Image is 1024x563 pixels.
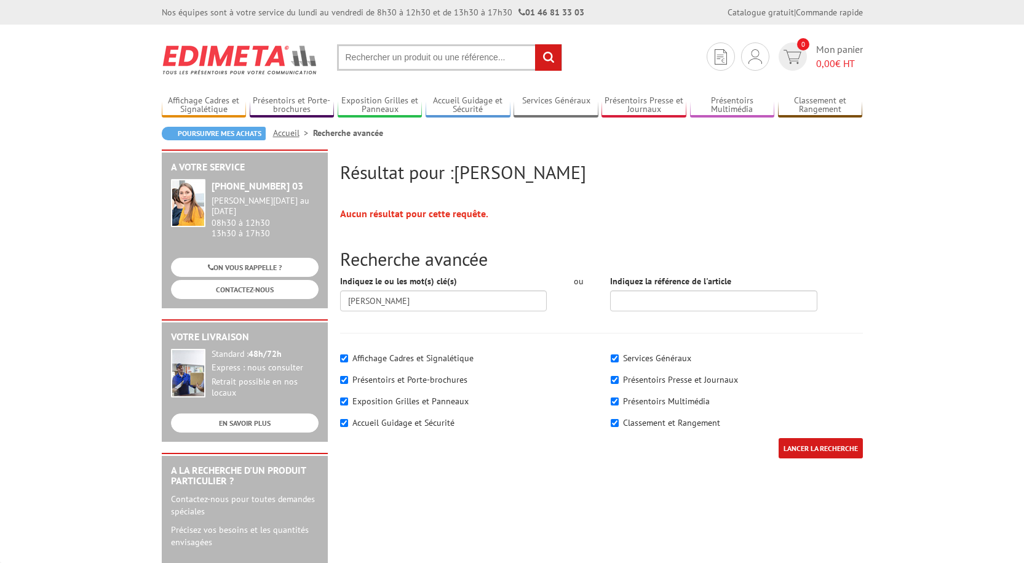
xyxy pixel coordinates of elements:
h2: Recherche avancée [340,249,863,269]
img: devis rapide [748,49,762,64]
a: devis rapide 0 Mon panier 0,00€ HT [776,42,863,71]
input: Exposition Grilles et Panneaux [340,397,348,405]
a: Présentoirs Multimédia [690,95,775,116]
input: Présentoirs Multimédia [611,397,619,405]
label: Présentoirs Multimédia [623,396,710,407]
h2: Résultat pour : [340,162,863,182]
div: Standard : [212,349,319,360]
label: Présentoirs Presse et Journaux [623,374,738,385]
strong: 01 46 81 33 03 [518,7,584,18]
strong: [PHONE_NUMBER] 03 [212,180,303,192]
div: | [728,6,863,18]
a: Accueil [273,127,313,138]
input: Services Généraux [611,354,619,362]
label: Exposition Grilles et Panneaux [352,396,469,407]
div: ou [565,275,592,287]
a: Services Généraux [514,95,598,116]
img: devis rapide [784,50,801,64]
span: 0 [797,38,809,50]
h2: A votre service [171,162,319,173]
a: Commande rapide [796,7,863,18]
strong: 48h/72h [248,348,282,359]
label: Présentoirs et Porte-brochures [352,374,467,385]
a: Présentoirs Presse et Journaux [601,95,686,116]
a: Exposition Grilles et Panneaux [338,95,423,116]
input: LANCER LA RECHERCHE [779,438,863,458]
h2: Votre livraison [171,332,319,343]
div: 08h30 à 12h30 13h30 à 17h30 [212,196,319,238]
a: Accueil Guidage et Sécurité [426,95,510,116]
a: Présentoirs et Porte-brochures [250,95,335,116]
input: Accueil Guidage et Sécurité [340,419,348,427]
a: CONTACTEZ-NOUS [171,280,319,299]
img: widget-livraison.jpg [171,349,205,397]
label: Indiquez le ou les mot(s) clé(s) [340,275,457,287]
span: € HT [816,57,863,71]
strong: Aucun résultat pour cette requête. [340,207,488,220]
div: [PERSON_NAME][DATE] au [DATE] [212,196,319,217]
div: Nos équipes sont à votre service du lundi au vendredi de 8h30 à 12h30 et de 13h30 à 17h30 [162,6,584,18]
p: Contactez-nous pour toutes demandes spéciales [171,493,319,517]
img: widget-service.jpg [171,179,205,227]
p: Précisez vos besoins et les quantités envisagées [171,524,319,548]
label: Indiquez la référence de l'article [610,275,731,287]
li: Recherche avancée [313,127,383,139]
span: [PERSON_NAME] [454,160,586,184]
input: Présentoirs et Porte-brochures [340,376,348,384]
label: Affichage Cadres et Signalétique [352,353,474,364]
a: Classement et Rangement [778,95,863,116]
label: Services Généraux [623,353,691,364]
a: Catalogue gratuit [728,7,794,18]
label: Accueil Guidage et Sécurité [352,417,454,428]
span: 0,00 [816,57,835,70]
div: Express : nous consulter [212,362,319,373]
div: Retrait possible en nos locaux [212,377,319,399]
img: devis rapide [715,49,727,65]
h2: A la recherche d'un produit particulier ? [171,465,319,487]
span: Mon panier [816,42,863,71]
input: rechercher [535,44,562,71]
img: Edimeta [162,37,319,82]
input: Classement et Rangement [611,419,619,427]
a: Poursuivre mes achats [162,127,266,140]
label: Classement et Rangement [623,417,720,428]
input: Rechercher un produit ou une référence... [337,44,562,71]
a: EN SAVOIR PLUS [171,413,319,433]
input: Présentoirs Presse et Journaux [611,376,619,384]
a: ON VOUS RAPPELLE ? [171,258,319,277]
a: Affichage Cadres et Signalétique [162,95,247,116]
input: Affichage Cadres et Signalétique [340,354,348,362]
